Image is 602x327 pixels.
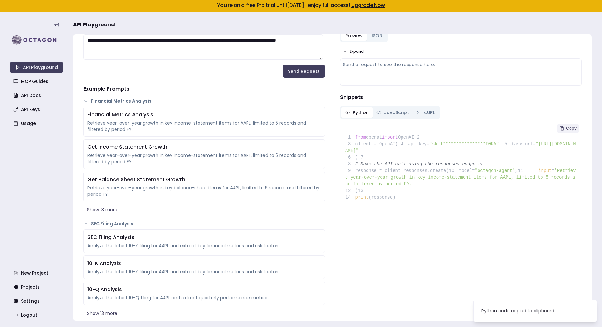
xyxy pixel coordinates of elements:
[345,194,355,201] span: 14
[512,141,536,146] span: base_url=
[345,187,355,194] span: 12
[341,31,367,41] button: Preview
[10,62,63,73] a: API Playground
[355,195,369,200] span: print
[11,118,64,129] a: Usage
[87,295,321,301] div: Analyze the latest 10-Q filing for AAPL and extract quarterly performance metrics.
[283,65,325,78] button: Send Request
[340,93,582,101] h4: Snippets
[83,308,325,319] button: Show 13 more
[358,187,368,194] span: 13
[398,141,408,147] span: 4
[414,134,424,141] span: 2
[345,168,449,173] span: response = client.responses.create(
[345,167,355,174] span: 9
[449,167,459,174] span: 10
[481,308,554,314] div: Python code copied to clipboard
[87,234,321,241] div: SEC Filing Analysis
[345,188,358,193] span: )
[11,90,64,101] a: API Docs
[345,141,398,146] span: client = OpenAI(
[398,135,414,140] span: OpenAI
[345,134,355,141] span: 1
[538,168,552,173] span: input
[501,141,512,147] span: 5
[345,154,355,161] span: 6
[87,152,321,165] div: Retrieve year-over-year growth in key income-statement items for AAPL, limited to 5 records and f...
[87,120,321,133] div: Retrieve year-over-year growth in key income-statement items for AAPL, limited to 5 records and f...
[345,155,358,160] span: )
[384,109,409,116] span: JavaScript
[382,135,398,140] span: import
[345,168,576,187] span: "Retrieve year-over-year growth in key income-statement items for AAPL, limited to 5 records and ...
[87,242,321,249] div: Analyze the latest 10-K filing for AAPL and extract key financial metrics and risk factors.
[366,135,382,140] span: openai
[83,98,325,104] button: Financial Metrics Analysis
[11,309,64,321] a: Logout
[367,31,386,41] button: JSON
[351,2,385,9] a: Upgrade Now
[11,267,64,279] a: New Project
[83,221,325,227] button: SEC Filing Analysis
[345,141,355,147] span: 3
[87,269,321,275] div: Analyze the latest 10-K filing for AAPL and extract key financial metrics and risk factors.
[87,111,321,119] div: Financial Metrics Analysis
[87,185,321,197] div: Retrieve year-over-year growth in key balance-sheet items for AAPL, limited to 5 records and filt...
[87,143,321,151] div: Get Income Statement Growth
[355,135,366,140] span: from
[408,141,429,146] span: api_key=
[11,76,64,87] a: MCP Guides
[343,61,579,68] div: Send a request to see the response here.
[499,141,501,146] span: ,
[518,167,528,174] span: 11
[83,204,325,215] button: Show 13 more
[340,47,366,56] button: Expand
[5,3,597,8] h5: You're on a free Pro trial until [DATE] - enjoy full access!
[353,109,369,116] span: Python
[87,286,321,293] div: 10-Q Analysis
[11,281,64,293] a: Projects
[83,85,325,93] h4: Example Prompts
[11,295,64,307] a: Settings
[566,126,577,131] span: Copy
[515,168,518,173] span: ,
[345,161,355,167] span: 8
[73,21,115,29] span: API Playground
[369,195,395,200] span: (response)
[552,168,554,173] span: =
[11,104,64,115] a: API Keys
[424,109,435,116] span: cURL
[358,154,368,161] span: 7
[355,161,484,167] span: # Make the API call using the responses endpoint
[350,49,364,54] span: Expand
[10,34,63,46] img: logo-rect-yK7x_WSZ.svg
[87,176,321,183] div: Get Balance Sheet Statement Growth
[557,124,579,133] button: Copy
[475,168,515,173] span: "octagon-agent"
[87,260,321,267] div: 10-K Analysis
[459,168,475,173] span: model=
